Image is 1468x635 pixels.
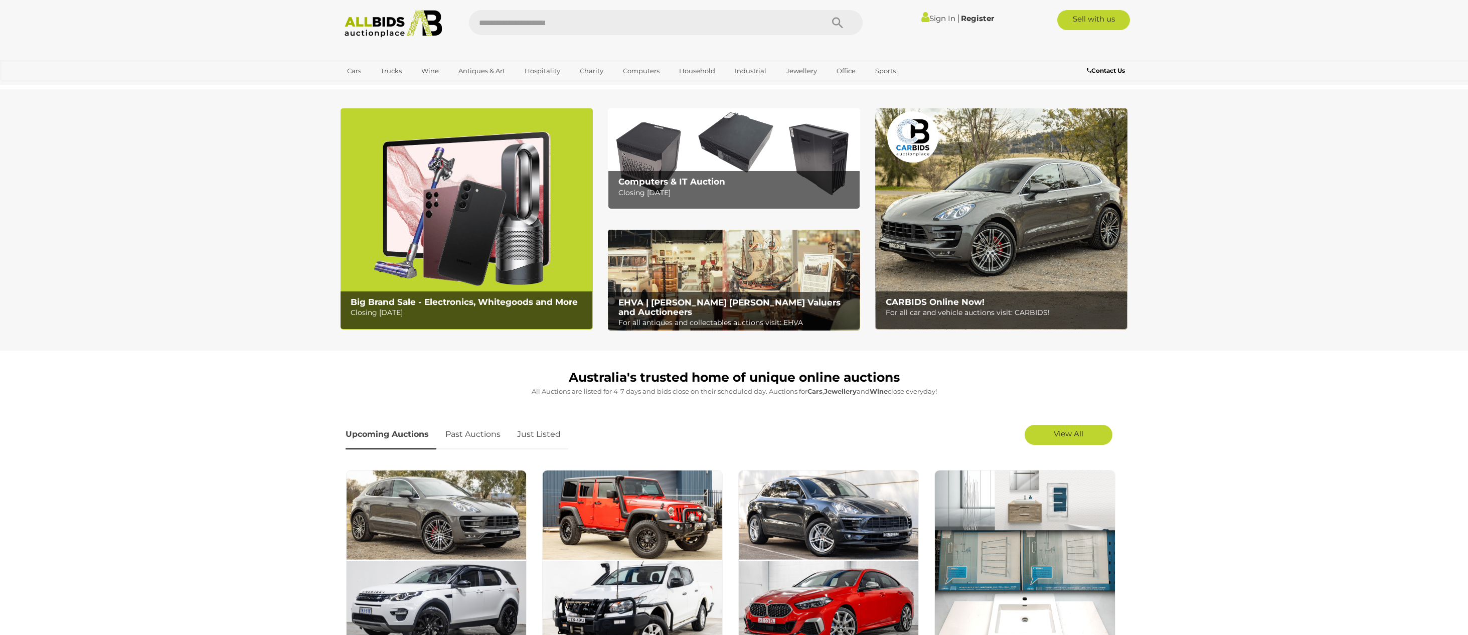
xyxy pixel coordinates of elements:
a: Antiques & Art [452,63,512,79]
b: Contact Us [1087,67,1125,74]
a: Charity [573,63,610,79]
p: Closing [DATE] [618,187,855,199]
strong: Cars [807,387,823,395]
b: Big Brand Sale - Electronics, Whitegoods and More [351,297,578,307]
img: CARBIDS Online Now! [875,108,1127,330]
a: Sports [869,63,902,79]
a: View All [1025,425,1112,445]
p: For all car and vehicle auctions visit: CARBIDS! [886,306,1122,319]
a: Office [830,63,862,79]
b: EHVA | [PERSON_NAME] [PERSON_NAME] Valuers and Auctioneers [618,297,841,317]
strong: Wine [870,387,888,395]
a: Jewellery [779,63,824,79]
span: View All [1054,429,1083,438]
a: Upcoming Auctions [346,420,436,449]
a: Just Listed [510,420,568,449]
a: Wine [415,63,445,79]
a: Register [961,14,994,23]
p: All Auctions are listed for 4-7 days and bids close on their scheduled day. Auctions for , and cl... [346,386,1123,397]
a: CARBIDS Online Now! CARBIDS Online Now! For all car and vehicle auctions visit: CARBIDS! [875,108,1127,330]
img: Computers & IT Auction [608,108,860,209]
b: CARBIDS Online Now! [886,297,985,307]
a: Sign In [921,14,955,23]
h1: Australia's trusted home of unique online auctions [346,371,1123,385]
a: Household [673,63,722,79]
img: Allbids.com.au [339,10,448,38]
a: Trucks [374,63,408,79]
a: Sell with us [1057,10,1130,30]
a: EHVA | Evans Hastings Valuers and Auctioneers EHVA | [PERSON_NAME] [PERSON_NAME] Valuers and Auct... [608,230,860,331]
strong: Jewellery [824,387,857,395]
a: Contact Us [1087,65,1127,76]
a: Computers [616,63,666,79]
a: Cars [341,63,368,79]
a: Big Brand Sale - Electronics, Whitegoods and More Big Brand Sale - Electronics, Whitegoods and Mo... [341,108,593,330]
p: For all antiques and collectables auctions visit: EHVA [618,316,855,329]
p: Closing [DATE] [351,306,587,319]
a: Hospitality [518,63,567,79]
img: Big Brand Sale - Electronics, Whitegoods and More [341,108,593,330]
a: Computers & IT Auction Computers & IT Auction Closing [DATE] [608,108,860,209]
a: Past Auctions [438,420,508,449]
b: Computers & IT Auction [618,177,725,187]
img: EHVA | Evans Hastings Valuers and Auctioneers [608,230,860,331]
a: [GEOGRAPHIC_DATA] [341,79,425,96]
button: Search [812,10,863,35]
a: Industrial [728,63,773,79]
span: | [957,13,959,24]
